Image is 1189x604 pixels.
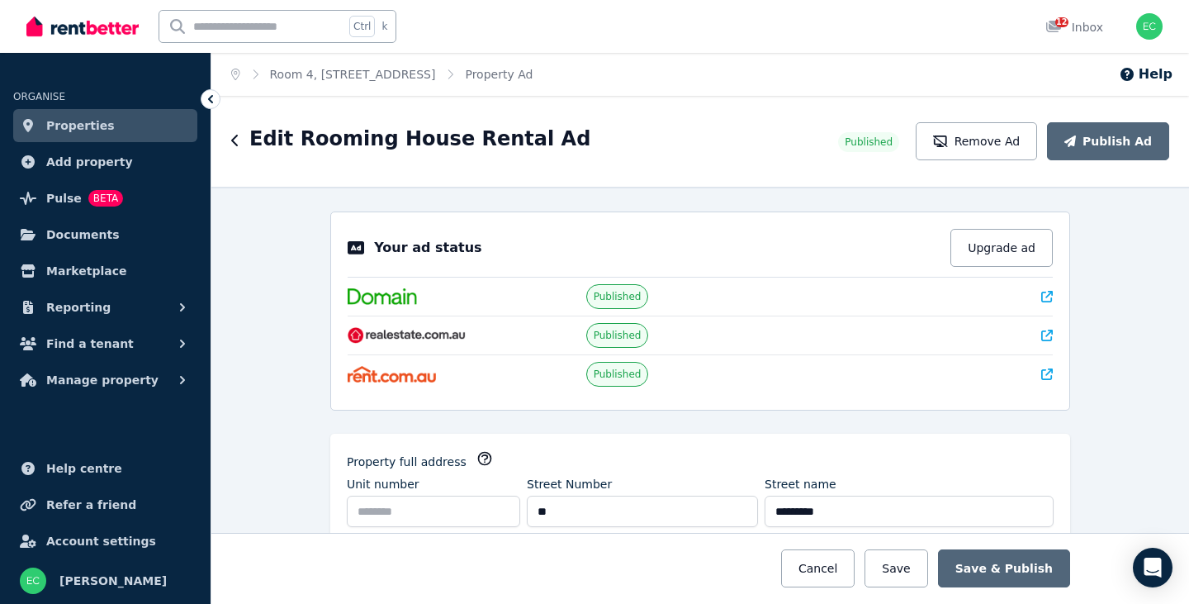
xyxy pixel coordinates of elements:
[46,188,82,208] span: Pulse
[765,476,836,492] label: Street name
[13,525,197,558] a: Account settings
[348,327,466,344] img: RealEstate.com.au
[46,495,136,515] span: Refer a friend
[13,254,197,288] a: Marketplace
[349,16,375,37] span: Ctrl
[865,549,927,587] button: Save
[13,364,197,397] button: Manage property
[46,334,134,354] span: Find a tenant
[348,366,436,383] img: Rent.com.au
[13,145,197,178] a: Add property
[46,225,120,245] span: Documents
[347,476,419,492] label: Unit number
[347,454,467,470] label: Property full address
[13,109,197,142] a: Properties
[1045,19,1103,36] div: Inbox
[46,531,156,551] span: Account settings
[594,290,642,303] span: Published
[270,68,436,81] a: Room 4, [STREET_ADDRESS]
[1055,17,1068,27] span: 12
[59,571,167,591] span: [PERSON_NAME]
[594,368,642,381] span: Published
[88,190,123,207] span: BETA
[374,238,481,258] p: Your ad status
[938,549,1070,587] button: Save & Publish
[465,68,533,81] a: Property Ad
[13,91,65,102] span: ORGANISE
[13,218,197,251] a: Documents
[26,14,139,39] img: RentBetter
[950,229,1053,267] button: Upgrade ad
[46,152,133,172] span: Add property
[46,459,122,478] span: Help centre
[527,476,612,492] label: Street Number
[1133,548,1172,587] div: Open Intercom Messenger
[13,327,197,360] button: Find a tenant
[211,53,552,96] nav: Breadcrumb
[1047,122,1169,160] button: Publish Ad
[46,370,159,390] span: Manage property
[13,182,197,215] a: PulseBETA
[348,288,417,305] img: Domain.com.au
[13,452,197,485] a: Help centre
[13,291,197,324] button: Reporting
[381,20,387,33] span: k
[781,549,855,587] button: Cancel
[1136,13,1163,40] img: ERIC CHEN
[249,126,590,152] h1: Edit Rooming House Rental Ad
[20,568,46,594] img: ERIC CHEN
[594,329,642,342] span: Published
[13,488,197,521] a: Refer a friend
[916,122,1037,160] button: Remove Ad
[46,261,126,281] span: Marketplace
[46,297,111,317] span: Reporting
[1119,64,1172,84] button: Help
[46,116,115,136] span: Properties
[845,136,893,149] span: Published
